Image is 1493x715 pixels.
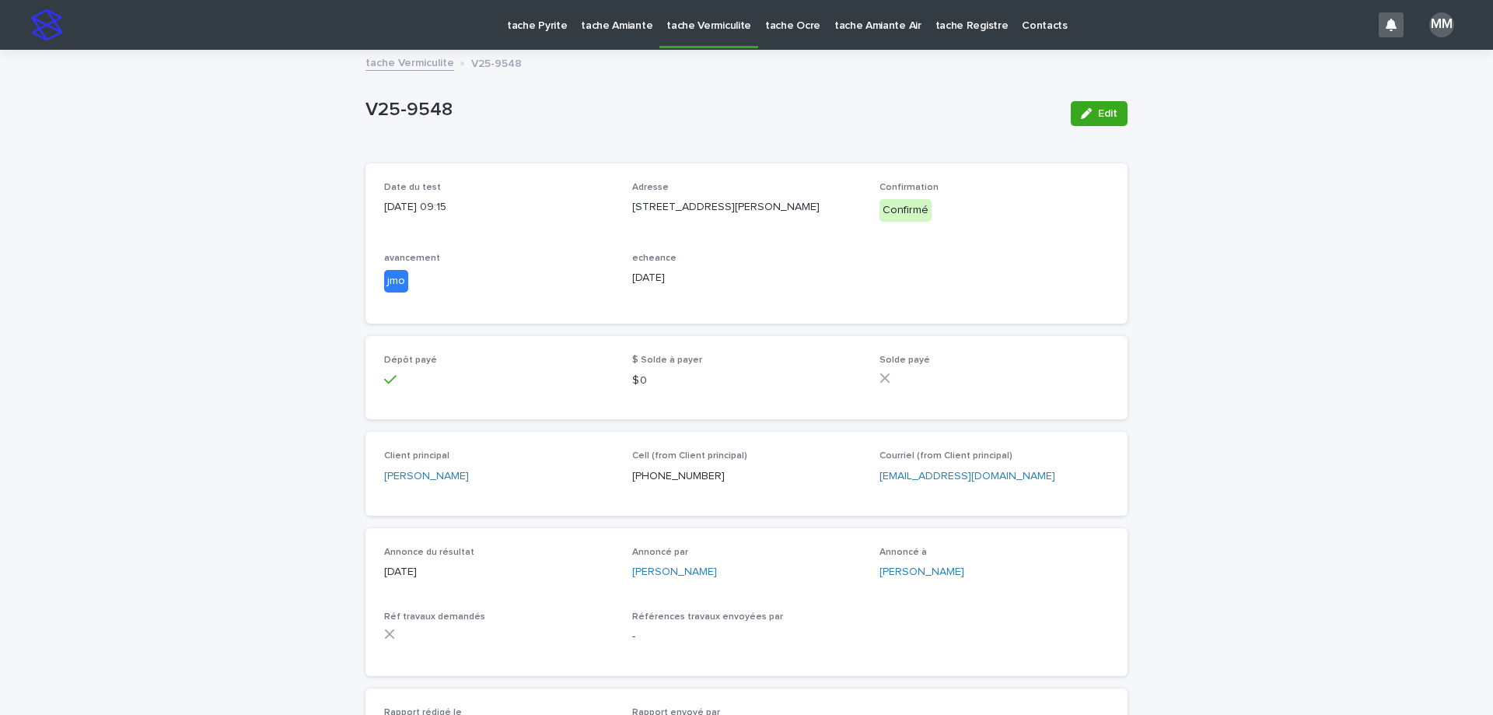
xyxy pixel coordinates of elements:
[879,564,964,580] a: [PERSON_NAME]
[471,54,522,71] p: V25-9548
[632,356,702,365] span: $ Solde à payer
[384,356,437,365] span: Dépôt payé
[1098,108,1117,119] span: Edit
[879,199,932,222] div: Confirmé
[632,270,862,286] p: [DATE]
[365,99,1058,121] p: V25-9548
[632,199,862,216] p: [STREET_ADDRESS][PERSON_NAME]
[1429,12,1454,37] div: MM
[632,451,747,461] span: Cell (from Client principal)
[384,199,614,216] p: [DATE] 09:15
[1071,101,1128,126] button: Edit
[632,612,783,622] span: Références travaux envoyées par
[632,183,669,192] span: Adresse
[632,468,862,485] p: [PHONE_NUMBER]
[632,564,717,580] a: [PERSON_NAME]
[879,548,927,557] span: Annoncé à
[31,9,62,40] img: stacker-logo-s-only.png
[384,270,408,293] div: jmo
[879,183,939,192] span: Confirmation
[879,451,1012,461] span: Courriel (from Client principal)
[632,254,677,263] span: echeance
[879,471,1055,482] a: [EMAIL_ADDRESS][DOMAIN_NAME]
[632,629,862,645] p: -
[384,548,474,557] span: Annonce du résultat
[632,373,862,389] p: $ 0
[384,254,440,263] span: avancement
[365,53,454,71] a: tache Vermiculite
[384,183,441,192] span: Date du test
[384,564,614,580] p: [DATE]
[384,468,469,485] a: [PERSON_NAME]
[384,451,449,461] span: Client principal
[879,356,930,365] span: Solde payé
[384,612,485,622] span: Réf travaux demandés
[632,548,688,557] span: Annoncé par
